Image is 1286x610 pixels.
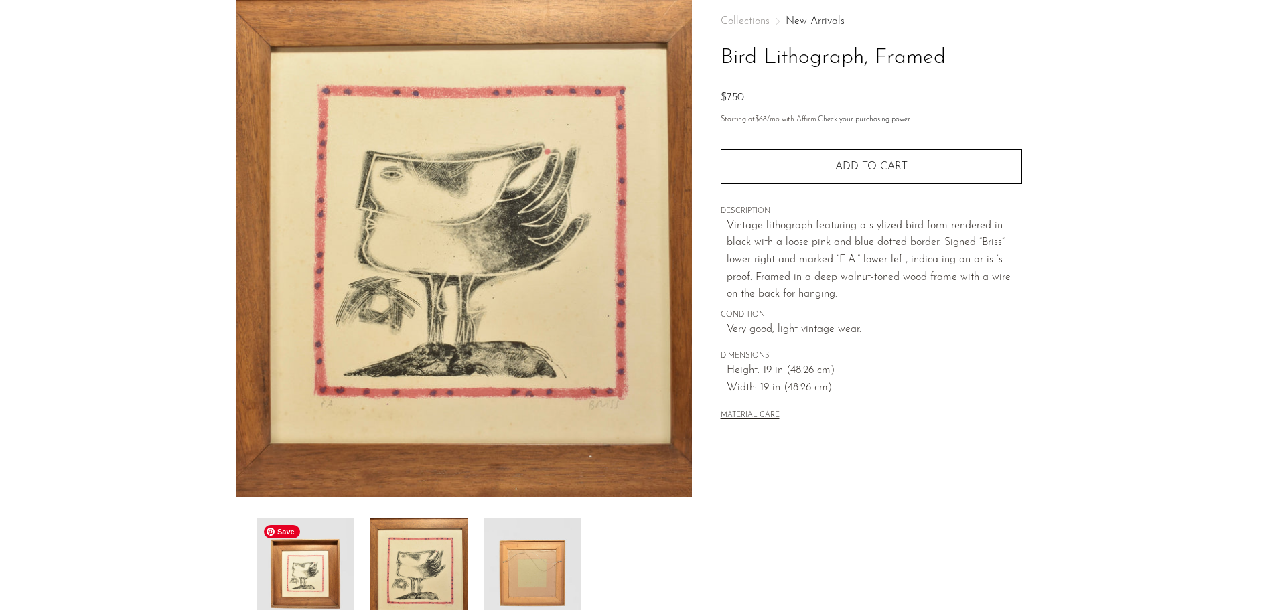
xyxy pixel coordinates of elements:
[727,321,1022,339] span: Very good; light vintage wear.
[721,16,1022,27] nav: Breadcrumbs
[721,16,770,27] span: Collections
[721,411,780,421] button: MATERIAL CARE
[264,525,300,538] span: Save
[818,116,910,123] a: Check your purchasing power - Learn more about Affirm Financing (opens in modal)
[727,362,1022,380] span: Height: 19 in (48.26 cm)
[721,92,744,103] span: $750
[786,16,845,27] a: New Arrivals
[721,350,1022,362] span: DIMENSIONS
[755,116,767,123] span: $68
[835,161,908,172] span: Add to cart
[721,114,1022,126] p: Starting at /mo with Affirm.
[721,206,1022,218] span: DESCRIPTION
[721,309,1022,321] span: CONDITION
[727,380,1022,397] span: Width: 19 in (48.26 cm)
[721,41,1022,75] h1: Bird Lithograph, Framed
[721,149,1022,184] button: Add to cart
[727,218,1022,303] p: Vintage lithograph featuring a stylized bird form rendered in black with a loose pink and blue do...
